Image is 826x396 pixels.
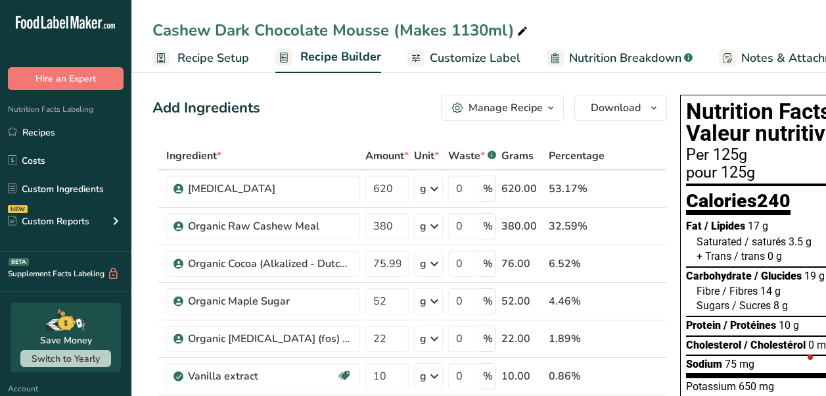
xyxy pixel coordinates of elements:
[501,331,543,347] div: 22.00
[420,368,426,384] div: g
[744,339,806,351] span: / Cholestérol
[754,270,802,282] span: / Glucides
[697,285,720,297] span: Fibre
[188,293,352,309] div: Organic Maple Sugar
[804,270,825,282] span: 19 g
[549,331,605,347] div: 1.89%
[420,218,426,234] div: g
[549,181,605,197] div: 53.17%
[779,319,799,332] span: 10 g
[501,218,543,234] div: 380.00
[697,250,731,262] span: + Trans
[501,181,543,197] div: 620.00
[549,293,605,309] div: 4.46%
[697,235,742,248] span: Saturated
[188,181,352,197] div: [MEDICAL_DATA]
[188,256,352,272] div: Organic Cocoa (Alkalized - Dutch processed)
[686,380,736,393] span: Potassium
[574,95,667,121] button: Download
[697,299,729,312] span: Sugars
[275,42,381,74] a: Recipe Builder
[686,339,741,351] span: Cholesterol
[549,368,605,384] div: 0.86%
[501,256,543,272] div: 76.00
[549,256,605,272] div: 6.52%
[686,358,722,370] span: Sodium
[300,48,381,66] span: Recipe Builder
[420,181,426,197] div: g
[760,285,781,297] span: 14 g
[748,220,768,232] span: 17 g
[9,258,29,266] div: BETA
[686,319,721,332] span: Protein
[420,331,426,347] div: g
[448,148,496,164] div: Waste
[420,256,426,272] div: g
[152,43,249,73] a: Recipe Setup
[686,191,791,216] div: Calories
[501,368,543,384] div: 10.00
[725,358,754,370] span: 75 mg
[501,293,543,309] div: 52.00
[732,299,771,312] span: / Sucres
[152,97,260,119] div: Add Ingredients
[420,293,426,309] div: g
[20,350,111,367] button: Switch to Yearly
[8,205,28,213] div: NEW
[547,43,693,73] a: Nutrition Breakdown
[722,285,758,297] span: / Fibres
[549,148,605,164] span: Percentage
[704,220,745,232] span: / Lipides
[188,368,336,384] div: Vanilla extract
[739,380,774,393] span: 650 mg
[501,148,534,164] span: Grams
[441,95,564,121] button: Manage Recipe
[365,148,409,164] span: Amount
[591,100,641,116] span: Download
[781,351,813,383] iframe: Intercom live chat
[734,250,765,262] span: / trans
[414,148,439,164] span: Unit
[407,43,520,73] a: Customize Label
[469,100,543,116] div: Manage Recipe
[40,334,92,347] div: Save Money
[188,218,352,234] div: Organic Raw Cashew Meal
[177,49,249,67] span: Recipe Setup
[188,331,352,347] div: Organic [MEDICAL_DATA] (fos) Powder
[745,235,786,248] span: / saturés
[549,218,605,234] div: 32.59%
[430,49,520,67] span: Customize Label
[686,220,702,232] span: Fat
[8,67,124,90] button: Hire an Expert
[757,189,791,212] span: 240
[723,319,776,332] span: / Protéines
[768,250,782,262] span: 0 g
[32,353,100,365] span: Switch to Yearly
[8,214,89,228] div: Custom Reports
[152,18,530,42] div: Cashew Dark Chocolate Mousse (Makes 1130ml)
[569,49,681,67] span: Nutrition Breakdown
[773,299,788,312] span: 8 g
[166,148,221,164] span: Ingredient
[686,270,752,282] span: Carbohydrate
[789,235,812,248] span: 3.5 g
